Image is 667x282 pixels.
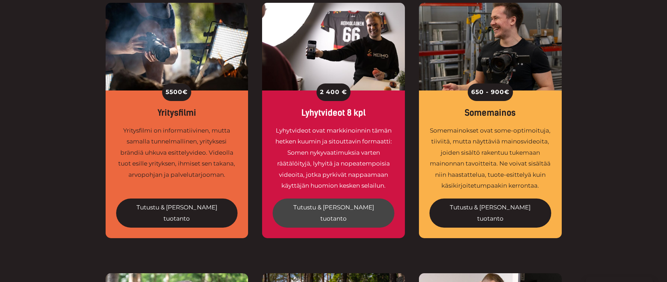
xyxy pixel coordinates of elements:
div: Lyhytvideot ovat markkinoinnin tämän hetken kuumin ja sitouttavin formaatti: Somen nykyvaatimuksi... [273,125,394,192]
div: Yritysfilmi [116,108,238,118]
a: Tutustu & [PERSON_NAME] tuotanto [273,199,394,228]
span: € [504,87,509,98]
div: 2 400 € [316,83,351,101]
div: Somemainos [429,108,551,118]
div: 5500 [162,83,191,101]
a: Tutustu & [PERSON_NAME] tuotanto [429,199,551,228]
div: 650 - 900 [468,83,513,101]
div: Yritysfilmi on informatiivinen, mutta samalla tunnelmallinen, yrityksesi brändiä uhkuva esittelyv... [116,125,238,192]
img: Somevideo on tehokas formaatti digimarkkinointiin. [262,3,405,90]
div: Lyhytvideot 8 kpl [273,108,394,118]
div: Somemainokset ovat some-optimoituja, tiiviitä, mutta näyttäviä mainosvideoita, joiden sisältö rak... [429,125,551,192]
a: Tutustu & [PERSON_NAME] tuotanto [116,199,238,228]
img: Videokuvaaja William gimbal kädessä hymyilemässä asiakkaan varastotiloissa kuvauksissa. [419,3,562,90]
img: Yritysvideo tuo yrityksesi parhaat puolet esiiin kiinnostavalla tavalla. [106,3,248,90]
span: € [182,87,188,98]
